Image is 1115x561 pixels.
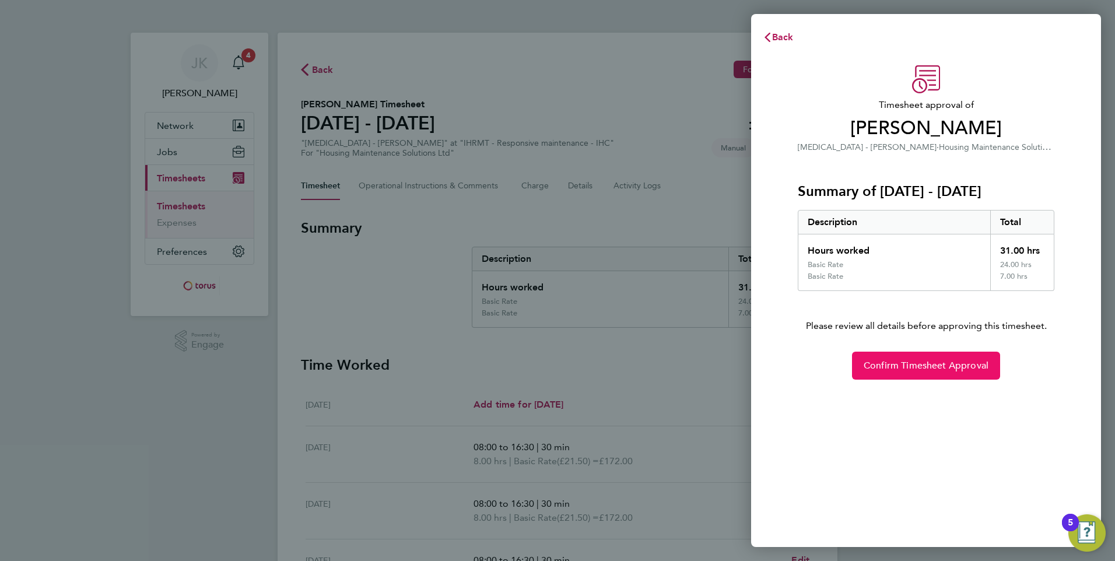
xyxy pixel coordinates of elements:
div: 7.00 hrs [990,272,1054,290]
div: Hours worked [798,234,990,260]
div: Basic Rate [808,260,843,269]
p: Please review all details before approving this timesheet. [784,291,1068,333]
div: Summary of 25 - 31 Aug 2025 [798,210,1054,291]
div: Basic Rate [808,272,843,281]
div: 24.00 hrs [990,260,1054,272]
span: [PERSON_NAME] [798,117,1054,140]
div: Description [798,211,990,234]
div: 5 [1068,523,1073,538]
span: Timesheet approval of [798,98,1054,112]
button: Open Resource Center, 5 new notifications [1068,514,1106,552]
span: Back [772,31,794,43]
button: Back [751,26,805,49]
span: [MEDICAL_DATA] - [PERSON_NAME] [798,142,937,152]
button: Confirm Timesheet Approval [852,352,1000,380]
div: Total [990,211,1054,234]
span: · [937,142,939,152]
span: Confirm Timesheet Approval [864,360,988,371]
span: Housing Maintenance Solutions Ltd [939,141,1070,152]
div: 31.00 hrs [990,234,1054,260]
h3: Summary of [DATE] - [DATE] [798,182,1054,201]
